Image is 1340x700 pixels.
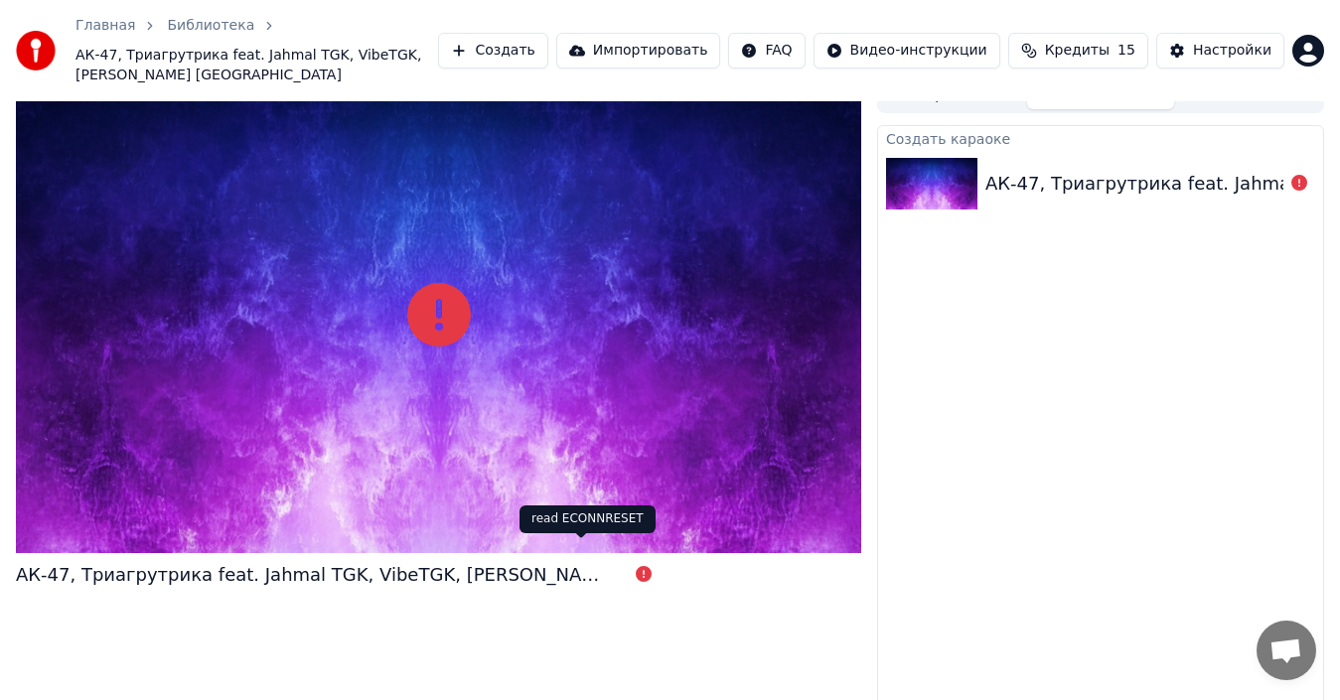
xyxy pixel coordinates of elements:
button: Настройки [1156,33,1284,69]
div: Создать караоке [878,126,1323,150]
nav: breadcrumb [75,16,438,85]
button: Кредиты15 [1008,33,1148,69]
button: Видео-инструкции [814,33,1000,69]
a: Библиотека [167,16,254,36]
img: youka [16,31,56,70]
span: Кредиты [1045,41,1110,61]
div: АК-47, Триагрутрика feat. Jahmal TGK, VibeTGK, [PERSON_NAME] [GEOGRAPHIC_DATA] [16,561,612,589]
div: Настройки [1193,41,1271,61]
span: 15 [1117,41,1135,61]
div: read ECONNRESET [520,505,656,533]
div: Открытый чат [1257,621,1316,680]
span: АК-47, Триагрутрика feat. Jahmal TGK, VibeTGK, [PERSON_NAME] [GEOGRAPHIC_DATA] [75,46,438,85]
button: Создать [438,33,547,69]
button: Импортировать [556,33,721,69]
button: FAQ [728,33,805,69]
a: Главная [75,16,135,36]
